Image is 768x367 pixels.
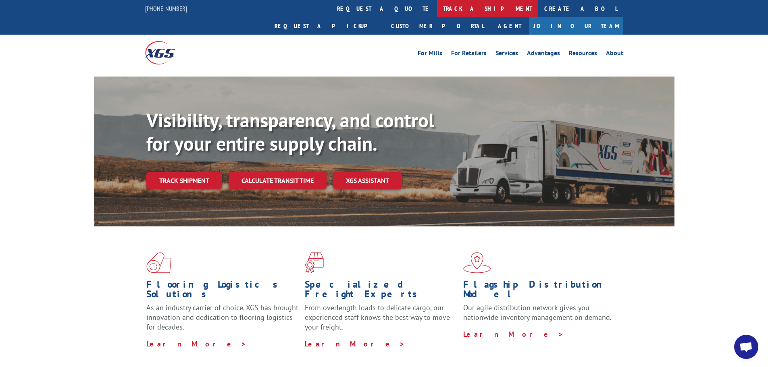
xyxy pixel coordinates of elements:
a: XGS ASSISTANT [333,172,402,189]
span: Our agile distribution network gives you nationwide inventory management on demand. [463,303,612,322]
a: Services [495,50,518,59]
img: xgs-icon-total-supply-chain-intelligence-red [146,252,171,273]
img: xgs-icon-flagship-distribution-model-red [463,252,491,273]
a: Resources [569,50,597,59]
a: Agent [490,17,529,35]
a: Customer Portal [385,17,490,35]
h1: Specialized Freight Experts [305,280,457,303]
a: For Mills [418,50,442,59]
a: Track shipment [146,172,222,189]
a: For Retailers [451,50,487,59]
a: [PHONE_NUMBER] [145,4,187,12]
a: Learn More > [146,339,247,348]
a: Request a pickup [268,17,385,35]
a: Advantages [527,50,560,59]
a: Calculate transit time [229,172,327,189]
span: As an industry carrier of choice, XGS has brought innovation and dedication to flooring logistics... [146,303,298,332]
h1: Flooring Logistics Solutions [146,280,299,303]
a: Join Our Team [529,17,623,35]
a: Learn More > [305,339,405,348]
div: Open chat [734,335,758,359]
a: About [606,50,623,59]
a: Learn More > [463,330,564,339]
img: xgs-icon-focused-on-flooring-red [305,252,324,273]
b: Visibility, transparency, and control for your entire supply chain. [146,108,434,156]
h1: Flagship Distribution Model [463,280,616,303]
p: From overlength loads to delicate cargo, our experienced staff knows the best way to move your fr... [305,303,457,339]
